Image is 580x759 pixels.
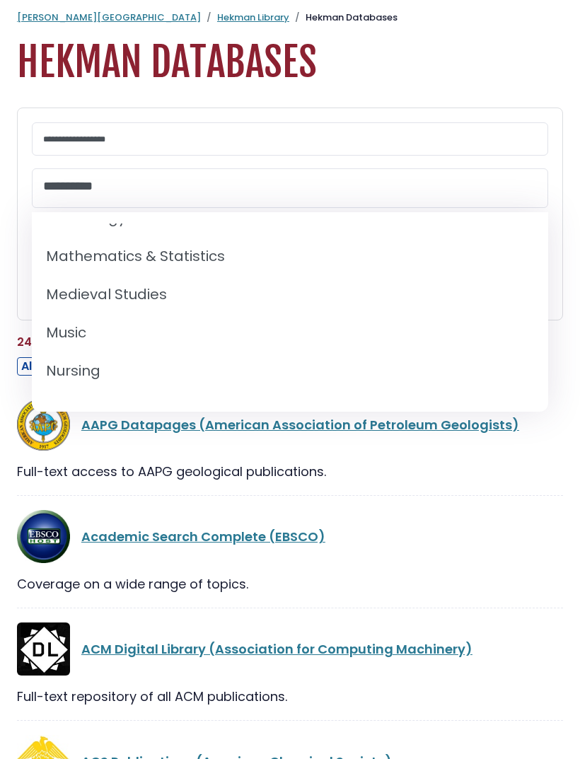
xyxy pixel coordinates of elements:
h1: Hekman Databases [17,39,563,86]
button: All [17,357,39,376]
a: ACM Digital Library (Association for Computing Machinery) [81,640,472,658]
div: Coverage on a wide range of topics. [17,574,563,593]
a: [PERSON_NAME][GEOGRAPHIC_DATA] [17,11,201,24]
a: Hekman Library [217,11,289,24]
li: Hekman Databases [289,11,398,25]
div: Full-text access to AAPG geological publications. [17,462,563,481]
nav: breadcrumb [17,11,563,25]
input: Search database by title or keyword [32,122,548,156]
textarea: Search [43,180,537,195]
li: Music [32,313,548,352]
a: Academic Search Complete (EBSCO) [81,528,325,545]
div: Full-text repository of all ACM publications. [17,687,563,706]
li: Nursing [32,352,548,390]
a: AAPG Datapages (American Association of Petroleum Geologists) [81,416,519,434]
li: Medieval Studies [32,275,548,313]
li: Mathematics & Statistics [32,237,548,275]
span: 247 Databases [17,334,106,350]
div: Alpha-list to filter by first letter of database name [17,357,494,374]
li: Philosophy [32,390,548,428]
